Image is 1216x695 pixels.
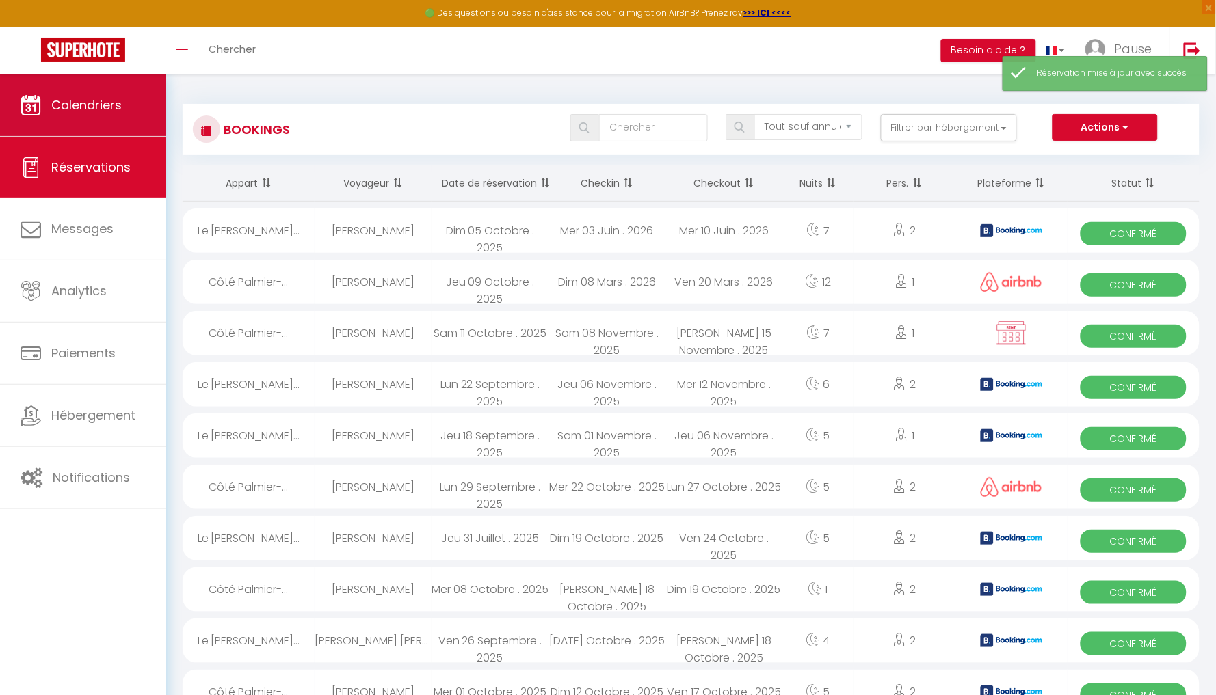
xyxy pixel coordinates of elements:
span: Analytics [51,282,107,299]
span: Calendriers [51,96,122,113]
div: Réservation mise à jour avec succès [1037,67,1193,80]
span: Messages [51,220,114,237]
span: Paiements [51,344,116,362]
span: Pause [1115,40,1152,57]
th: Sort by channel [955,165,1068,202]
span: Notifications [53,469,130,486]
th: Sort by nights [782,165,854,202]
span: Réservations [51,159,131,176]
a: >>> ICI <<<< [743,7,791,18]
a: ... Pause [1075,27,1169,74]
span: Hébergement [51,407,135,424]
img: Super Booking [41,38,125,62]
th: Sort by checkin [548,165,665,202]
img: logout [1184,42,1201,59]
img: ... [1085,39,1106,59]
th: Sort by guest [315,165,432,202]
th: Sort by booking date [432,165,548,202]
th: Sort by people [854,165,955,202]
input: Chercher [599,114,707,141]
span: Chercher [209,42,256,56]
th: Sort by status [1068,165,1200,202]
th: Sort by checkout [665,165,782,202]
button: Actions [1053,114,1158,141]
button: Filtrer par hébergement [881,114,1018,141]
button: Besoin d'aide ? [941,39,1036,62]
th: Sort by rentals [183,165,315,202]
a: Chercher [198,27,266,74]
h3: Bookings [220,114,290,145]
